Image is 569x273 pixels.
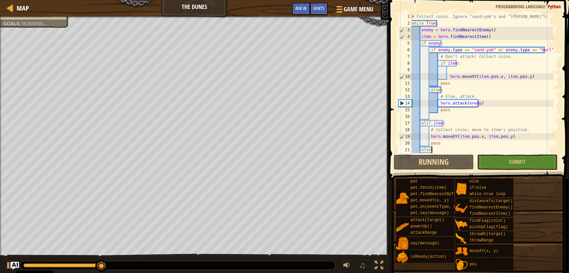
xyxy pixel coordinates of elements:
span: Goals [3,21,19,26]
div: 3 [399,27,412,33]
img: portrait.png [455,202,468,215]
span: while-true loop [469,192,505,196]
span: Programming language [496,3,545,10]
span: else [469,179,479,184]
span: Map [17,4,29,13]
span: Python [548,3,561,10]
button: Ctrl + P: Play [3,259,17,273]
img: portrait.png [396,237,409,250]
span: say(message) [410,241,439,246]
button: Adjust volume [341,259,354,273]
div: 9 [398,67,412,73]
span: powerUp() [410,224,432,229]
div: 19 [399,133,412,140]
img: portrait.png [455,245,468,258]
div: 17 [398,120,412,127]
div: 15 [398,107,412,113]
img: portrait.png [455,258,468,271]
span: findNearestEnemy() [469,205,513,210]
div: 13 [398,93,412,100]
div: 10 [399,73,412,80]
span: pet.fetch(item) [410,185,446,190]
div: 21 [398,146,412,153]
button: Running [394,154,474,170]
span: distanceTo(target) [469,199,513,203]
span: pet.findNearestByType(type) [410,192,475,196]
div: 11 [398,80,412,87]
span: ♫ [359,260,366,270]
span: Ask AI [295,5,307,11]
span: pickUpFlag(flag) [469,225,508,229]
span: Running... [22,21,48,26]
span: pet.moveXY(x, y) [410,198,449,203]
div: 4 [399,33,412,40]
span: attackRange [410,230,437,235]
span: attack(target) [410,218,444,222]
span: Hints [313,5,324,11]
div: 12 [398,87,412,93]
div: 2 [398,20,412,27]
div: 18 [398,127,412,133]
div: 20 [398,140,412,146]
button: Ask AI [11,262,19,270]
div: 14 [399,100,412,107]
div: 5 [398,40,412,47]
div: 7 [398,53,412,60]
span: : [19,21,22,26]
span: pet [410,179,418,184]
span: pet.say(message) [410,211,449,215]
span: moveXY(x, y) [469,249,498,253]
span: Submit [509,158,525,165]
span: findNearestItem() [469,211,510,216]
img: portrait.png [396,221,409,234]
img: portrait.png [455,218,468,231]
span: Game Menu [344,5,373,14]
span: pos [469,262,477,267]
div: 6 [398,47,412,53]
button: Submit [477,154,557,170]
span: pet.on(eventType, handler) [410,204,473,209]
img: portrait.png [396,192,409,204]
span: throwAt(target) [469,232,505,236]
span: : [545,3,548,10]
button: ♫ [358,259,369,273]
span: throwRange [469,238,493,243]
img: portrait.png [396,251,409,263]
img: portrait.png [455,232,468,244]
div: 1 [398,13,412,20]
span: isReady(action) [410,254,446,259]
span: findFlag(color) [469,218,505,223]
img: portrait.png [455,182,468,195]
div: 22 [399,153,412,160]
button: Ask AI [292,3,310,15]
div: 8 [398,60,412,67]
a: Map [13,4,29,13]
button: Toggle fullscreen [372,259,386,273]
button: Game Menu [331,3,377,18]
div: 16 [398,113,412,120]
span: if/else [469,185,486,190]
